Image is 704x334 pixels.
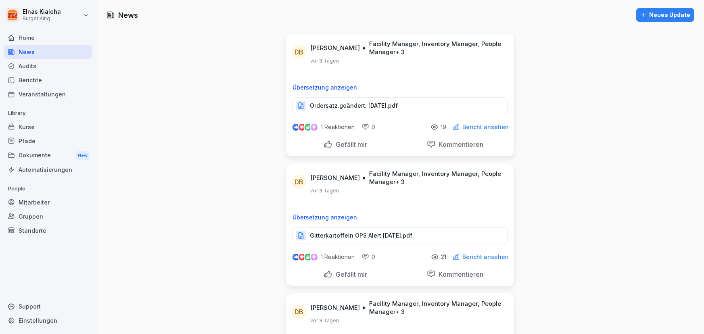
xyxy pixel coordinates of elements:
[4,223,92,238] a: Standorte
[292,234,508,242] a: Gitterkartoffeln OPS Alert [DATE].pdf
[321,254,355,260] p: 1 Reaktionen
[4,107,92,120] p: Library
[118,10,138,21] h1: News
[4,45,92,59] a: News
[292,45,306,59] div: DB
[4,87,92,101] a: Veranstaltungen
[4,182,92,195] p: People
[310,188,339,194] p: vor 3 Tagen
[310,102,398,110] p: Ordersatz.geändert. [DATE].pdf
[4,209,92,223] a: Gruppen
[4,148,92,163] div: Dokumente
[299,254,305,260] img: love
[462,124,509,130] p: Bericht ansehen
[441,124,446,130] p: 19
[436,270,484,278] p: Kommentieren
[310,44,360,52] p: [PERSON_NAME]
[76,151,90,160] div: New
[4,148,92,163] a: DokumenteNew
[436,140,484,148] p: Kommentieren
[640,10,690,19] div: Neues Update
[362,123,375,131] div: 0
[4,73,92,87] a: Berichte
[4,313,92,328] a: Einstellungen
[292,305,306,319] div: DB
[310,174,360,182] p: [PERSON_NAME]
[292,104,508,112] a: Ordersatz.geändert. [DATE].pdf
[311,253,318,261] img: inspiring
[299,124,305,130] img: love
[311,123,318,131] img: inspiring
[462,254,509,260] p: Bericht ansehen
[23,8,61,15] p: Elnas Kiaieha
[4,59,92,73] a: Audits
[292,84,508,91] p: Übersetzung anzeigen
[362,253,375,261] div: 0
[310,232,412,240] p: Gitterkartoffeln OPS Alert [DATE].pdf
[4,163,92,177] a: Automatisierungen
[4,120,92,134] a: Kurse
[369,300,505,316] p: Facility Manager, Inventory Manager, People Manager + 3
[4,31,92,45] a: Home
[310,58,339,64] p: vor 3 Tagen
[293,254,299,260] img: like
[293,124,299,130] img: like
[4,195,92,209] a: Mitarbeiter
[369,40,505,56] p: Facility Manager, Inventory Manager, People Manager + 3
[369,170,505,186] p: Facility Manager, Inventory Manager, People Manager + 3
[305,124,311,131] img: celebrate
[4,134,92,148] a: Pfade
[292,175,306,189] div: DB
[332,270,367,278] p: Gefällt mir
[321,124,355,130] p: 1 Reaktionen
[332,140,367,148] p: Gefällt mir
[636,8,694,22] button: Neues Update
[310,304,360,312] p: [PERSON_NAME]
[292,214,508,221] p: Übersetzung anzeigen
[441,254,446,260] p: 21
[305,254,311,261] img: celebrate
[4,299,92,313] div: Support
[23,16,61,21] p: Burger King
[310,317,339,324] p: vor 3 Tagen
